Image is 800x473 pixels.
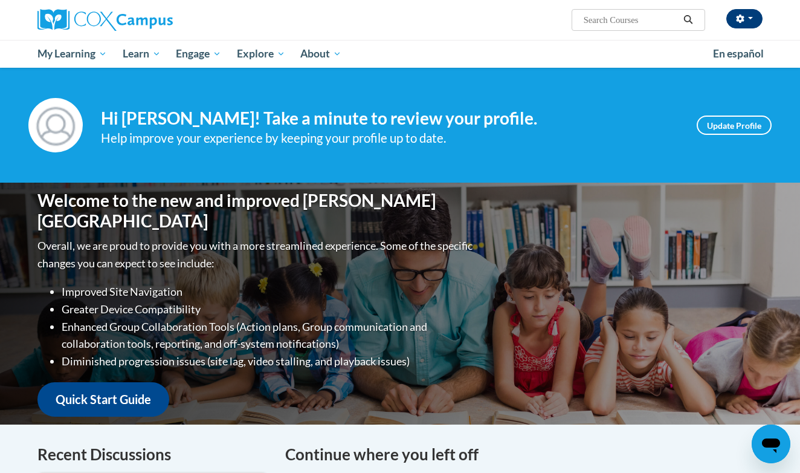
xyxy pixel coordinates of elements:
img: Profile Image [28,98,83,152]
span: Engage [176,47,221,61]
div: Help improve your experience by keeping your profile up to date. [101,128,679,148]
input: Search Courses [582,13,679,27]
li: Improved Site Navigation [62,283,476,301]
button: Search [679,13,697,27]
span: Learn [123,47,161,61]
li: Diminished progression issues (site lag, video stalling, and playback issues) [62,353,476,370]
h1: Welcome to the new and improved [PERSON_NAME][GEOGRAPHIC_DATA] [37,191,476,231]
span: En español [713,47,764,60]
button: Account Settings [726,9,763,28]
a: Cox Campus [37,9,267,31]
li: Greater Device Compatibility [62,301,476,318]
h4: Hi [PERSON_NAME]! Take a minute to review your profile. [101,108,679,129]
span: My Learning [37,47,107,61]
span: Explore [237,47,285,61]
a: Quick Start Guide [37,382,169,417]
a: My Learning [30,40,115,68]
a: About [293,40,350,68]
a: Engage [168,40,229,68]
p: Overall, we are proud to provide you with a more streamlined experience. Some of the specific cha... [37,237,476,272]
iframe: Button to launch messaging window [752,425,790,463]
a: En español [705,41,772,67]
img: Cox Campus [37,9,173,31]
a: Learn [115,40,169,68]
h4: Continue where you left off [285,443,763,466]
div: Main menu [19,40,781,68]
a: Update Profile [697,116,772,135]
h4: Recent Discussions [37,443,267,466]
a: Explore [229,40,293,68]
span: About [300,47,341,61]
li: Enhanced Group Collaboration Tools (Action plans, Group communication and collaboration tools, re... [62,318,476,353]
